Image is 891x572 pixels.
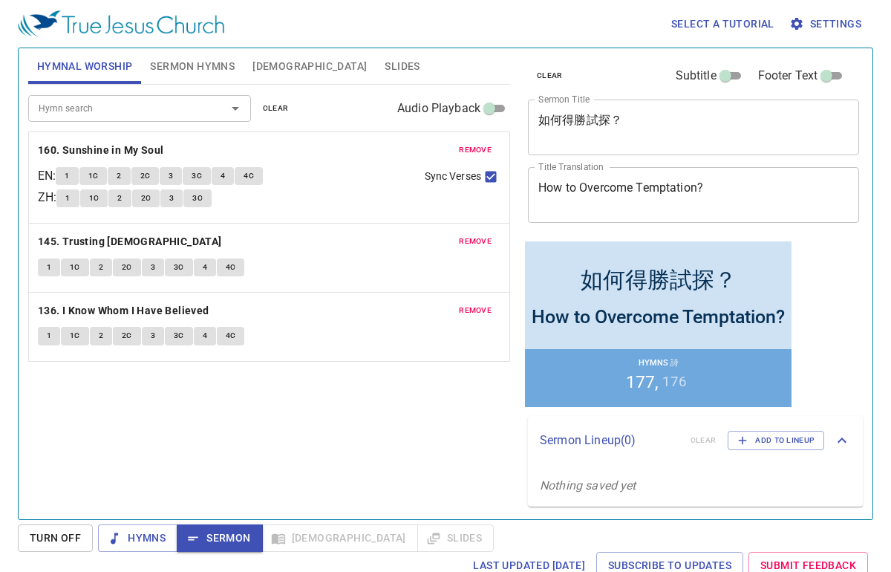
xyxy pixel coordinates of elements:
button: remove [450,302,500,319]
span: 3C [192,169,202,183]
button: 2C [113,259,141,276]
button: 1 [56,167,78,185]
div: Sermon Lineup(0)clearAdd to Lineup [528,416,863,465]
button: 1C [61,259,89,276]
iframe: from-child [522,238,794,410]
span: remove [459,304,492,317]
span: 2 [117,169,121,183]
b: 160. Sunshine in My Soul [38,141,164,160]
span: 1 [47,261,51,274]
button: remove [450,233,500,250]
button: clear [528,67,572,85]
span: 3C [174,329,184,342]
button: 4 [194,327,216,345]
span: 2C [140,169,151,183]
span: Select a tutorial [671,15,774,33]
span: 3C [192,192,203,205]
span: 4 [221,169,225,183]
span: 2C [141,192,151,205]
img: True Jesus Church [18,10,224,37]
button: 4C [235,167,263,185]
button: 2 [90,327,112,345]
button: Select a tutorial [665,10,780,38]
span: 2 [99,261,103,274]
span: Sync Verses [425,169,481,184]
button: 3C [165,259,193,276]
b: 145. Trusting [DEMOGRAPHIC_DATA] [38,233,222,251]
span: Sermon [189,529,250,547]
span: Settings [792,15,861,33]
span: 1C [70,261,80,274]
span: Footer Text [758,67,818,85]
span: 3 [151,329,155,342]
button: Open [225,98,246,119]
button: 2 [90,259,112,276]
span: 4 [203,261,207,274]
span: 3 [169,192,174,205]
textarea: 如何得勝試探？ [538,113,849,141]
p: Sermon Lineup ( 0 ) [540,432,679,449]
button: 136. I Know Whom I Have Believed [38,302,212,320]
button: Sermon [177,524,262,552]
span: Audio Playback [397,100,480,117]
span: 1C [89,192,99,205]
button: 4 [212,167,234,185]
span: remove [459,143,492,157]
span: Sermon Hymns [150,57,235,76]
span: Subtitle [676,67,717,85]
span: 1C [88,169,99,183]
span: 4C [226,329,236,342]
button: 1 [38,259,60,276]
button: 1 [56,189,79,207]
button: 2C [113,327,141,345]
button: 3C [183,167,211,185]
button: 2C [132,189,160,207]
textarea: How to Overcome Temptation? [538,181,849,209]
button: Turn Off [18,524,93,552]
p: EN : [38,167,56,185]
button: clear [254,100,298,117]
button: Hymns [98,524,177,552]
span: Add to Lineup [737,434,815,447]
button: 4C [217,327,245,345]
span: [DEMOGRAPHIC_DATA] [252,57,367,76]
span: 4 [203,329,207,342]
button: 1C [80,189,108,207]
button: 160. Sunshine in My Soul [38,141,166,160]
b: 136. I Know Whom I Have Believed [38,302,209,320]
button: 1 [38,327,60,345]
button: 4 [194,259,216,276]
button: 3 [160,167,182,185]
span: clear [263,102,289,115]
span: 2 [99,329,103,342]
button: Settings [786,10,867,38]
span: 1 [65,192,70,205]
button: 3 [142,259,164,276]
button: Add to Lineup [728,431,824,450]
span: clear [537,69,563,82]
button: 3 [142,327,164,345]
button: 1C [61,327,89,345]
span: 1C [70,329,80,342]
button: 1C [79,167,108,185]
button: 3 [160,189,183,207]
span: 3C [174,261,184,274]
button: 3C [183,189,212,207]
button: 145. Trusting [DEMOGRAPHIC_DATA] [38,233,224,251]
span: 4C [244,169,254,183]
button: remove [450,141,500,159]
span: 4C [226,261,236,274]
button: 3C [165,327,193,345]
span: 1 [47,329,51,342]
span: Hymns [110,529,166,547]
button: 2 [108,167,130,185]
button: 4C [217,259,245,276]
p: ZH : [38,189,56,207]
span: 3 [151,261,155,274]
button: 2 [108,189,131,207]
span: Hymnal Worship [37,57,133,76]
